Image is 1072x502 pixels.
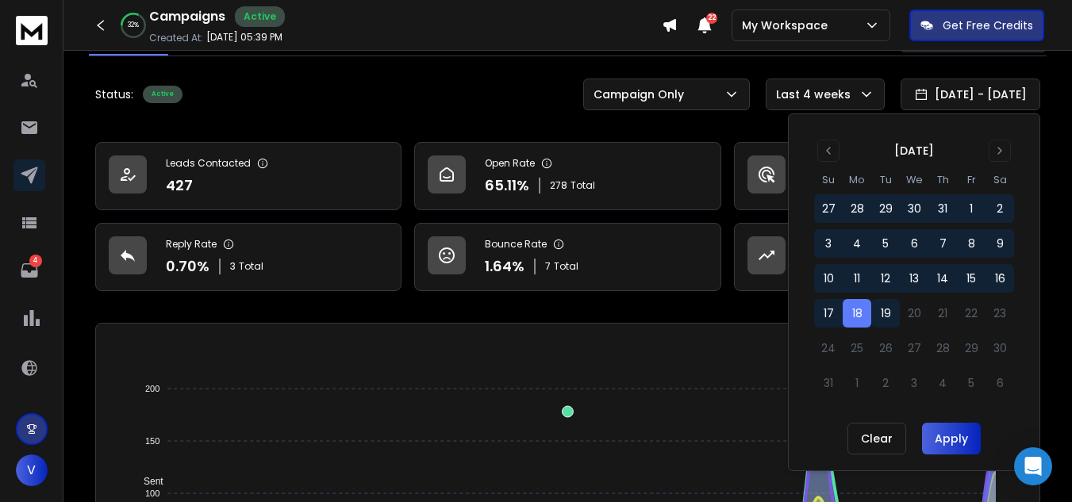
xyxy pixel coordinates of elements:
p: 4 [29,255,42,267]
button: 4 [843,229,871,258]
a: Opportunities0$0 [734,223,1040,291]
button: 11 [843,264,871,293]
p: 427 [166,174,193,197]
button: 1 [957,194,986,223]
button: [DATE] - [DATE] [901,79,1040,110]
span: 3 [230,260,236,273]
th: Saturday [986,171,1014,188]
span: 278 [550,179,567,192]
a: Reply Rate0.70%3Total [95,223,402,291]
button: Clear [847,423,906,454]
button: 10 [814,264,843,293]
button: 18 [843,299,871,328]
span: Total [571,179,595,192]
span: 22 [706,13,717,24]
a: Bounce Rate1.64%7Total [414,223,720,291]
button: 8 [957,229,986,258]
button: 15 [957,264,986,293]
tspan: 100 [145,489,159,498]
p: Reply Rate [166,238,217,251]
p: Created At: [149,32,203,44]
div: Active [143,86,183,103]
p: 1.64 % [485,255,524,278]
p: 65.11 % [485,174,529,197]
th: Sunday [814,171,843,188]
button: 28 [843,194,871,223]
span: Sent [132,476,163,487]
tspan: 200 [145,384,159,393]
button: 5 [871,229,900,258]
th: Tuesday [871,171,900,188]
a: Click Rate55.97%239Total [734,142,1040,210]
span: 7 [545,260,551,273]
a: Leads Contacted427 [95,142,402,210]
button: 13 [900,264,928,293]
button: 9 [986,229,1014,258]
button: 3 [814,229,843,258]
p: Leads Contacted [166,157,251,170]
div: Open Intercom Messenger [1014,447,1052,485]
img: logo [16,16,48,45]
p: Last 4 weeks [776,86,857,102]
span: Total [239,260,263,273]
button: Go to previous month [817,140,840,162]
button: 29 [871,194,900,223]
div: [DATE] [894,143,934,159]
button: Get Free Credits [909,10,1044,41]
p: Status: [95,86,133,102]
p: 32 % [128,21,139,30]
button: 2 [986,194,1014,223]
button: 27 [814,194,843,223]
button: 31 [928,194,957,223]
p: [DATE] 05:39 PM [206,31,282,44]
th: Monday [843,171,871,188]
button: Apply [922,423,981,454]
th: Thursday [928,171,957,188]
button: 30 [900,194,928,223]
p: Get Free Credits [943,17,1033,33]
div: Active [235,6,285,27]
h1: Campaigns [149,7,225,26]
button: 16 [986,264,1014,293]
button: 6 [900,229,928,258]
p: Bounce Rate [485,238,547,251]
p: 0.70 % [166,255,209,278]
p: Campaign Only [594,86,690,102]
tspan: 150 [145,436,159,446]
button: 19 [871,299,900,328]
a: 4 [13,255,45,286]
button: V [16,454,48,486]
th: Wednesday [900,171,928,188]
th: Friday [957,171,986,188]
p: Open Rate [485,157,535,170]
button: Go to next month [989,140,1011,162]
span: Total [554,260,578,273]
p: My Workspace [742,17,834,33]
button: 7 [928,229,957,258]
button: 17 [814,299,843,328]
button: 14 [928,264,957,293]
button: 12 [871,264,900,293]
a: Open Rate65.11%278Total [414,142,720,210]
